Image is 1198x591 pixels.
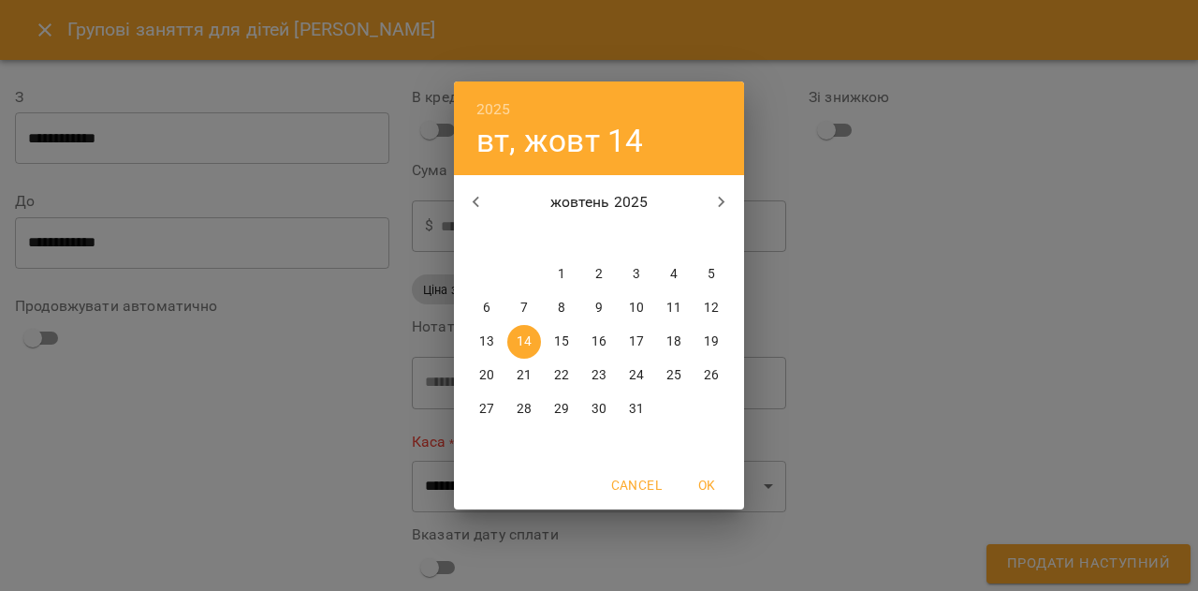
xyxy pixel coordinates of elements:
[479,400,494,419] p: 27
[666,299,681,318] p: 11
[694,291,728,325] button: 12
[633,265,640,284] p: 3
[483,299,490,318] p: 6
[704,299,719,318] p: 12
[694,359,728,392] button: 26
[694,258,728,291] button: 5
[470,325,504,359] button: 13
[620,325,653,359] button: 17
[545,325,578,359] button: 15
[517,366,532,385] p: 21
[476,96,511,123] button: 2025
[470,359,504,392] button: 20
[657,258,691,291] button: 4
[704,332,719,351] p: 19
[545,392,578,426] button: 29
[545,258,578,291] button: 1
[507,325,541,359] button: 14
[582,325,616,359] button: 16
[670,265,678,284] p: 4
[582,229,616,248] span: чт
[470,291,504,325] button: 6
[620,258,653,291] button: 3
[629,299,644,318] p: 10
[595,265,603,284] p: 2
[470,229,504,248] span: пн
[582,291,616,325] button: 9
[620,291,653,325] button: 10
[582,258,616,291] button: 2
[582,392,616,426] button: 30
[554,366,569,385] p: 22
[545,291,578,325] button: 8
[479,366,494,385] p: 20
[595,299,603,318] p: 9
[657,229,691,248] span: сб
[694,229,728,248] span: нд
[592,366,606,385] p: 23
[507,291,541,325] button: 7
[611,474,662,496] span: Cancel
[684,474,729,496] span: OK
[499,191,700,214] p: жовтень 2025
[554,332,569,351] p: 15
[558,299,565,318] p: 8
[620,229,653,248] span: пт
[507,229,541,248] span: вт
[629,400,644,419] p: 31
[666,332,681,351] p: 18
[604,468,669,502] button: Cancel
[592,400,606,419] p: 30
[620,359,653,392] button: 24
[554,400,569,419] p: 29
[479,332,494,351] p: 13
[582,359,616,392] button: 23
[657,359,691,392] button: 25
[476,122,644,160] button: вт, жовт 14
[520,299,528,318] p: 7
[545,229,578,248] span: ср
[517,332,532,351] p: 14
[657,325,691,359] button: 18
[708,265,715,284] p: 5
[545,359,578,392] button: 22
[629,332,644,351] p: 17
[704,366,719,385] p: 26
[657,291,691,325] button: 11
[629,366,644,385] p: 24
[558,265,565,284] p: 1
[666,366,681,385] p: 25
[592,332,606,351] p: 16
[507,359,541,392] button: 21
[470,392,504,426] button: 27
[694,325,728,359] button: 19
[507,392,541,426] button: 28
[517,400,532,419] p: 28
[677,468,737,502] button: OK
[620,392,653,426] button: 31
